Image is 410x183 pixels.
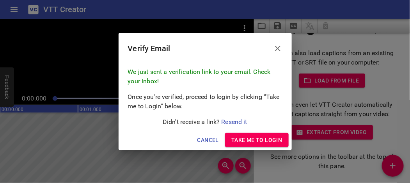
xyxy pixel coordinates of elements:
p: Didn't receive a link? [128,117,282,127]
span: Take me to Login [231,135,282,145]
button: Close [268,39,287,58]
button: Take me to Login [225,133,288,147]
a: Resend it [222,118,247,126]
h6: Verify Email [128,42,170,55]
p: We just sent a verification link to your email. Check your inbox! [128,67,282,86]
button: Cancel [194,133,222,147]
p: Once you're verified, proceed to login by clicking “Take me to Login” below. [128,92,282,111]
span: Cancel [197,135,219,145]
